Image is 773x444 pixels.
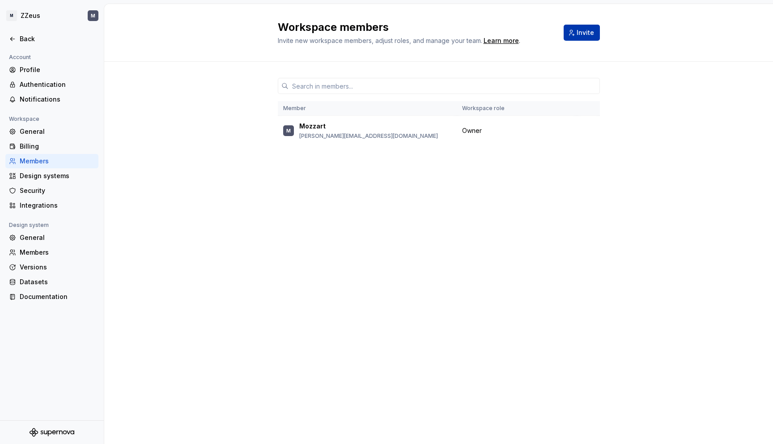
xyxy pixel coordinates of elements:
a: General [5,124,98,139]
a: Datasets [5,275,98,289]
div: Integrations [20,201,95,210]
a: Learn more [484,36,519,45]
a: Design systems [5,169,98,183]
svg: Supernova Logo [30,428,74,437]
div: Billing [20,142,95,151]
a: Members [5,154,98,168]
p: Mozzart [299,122,326,131]
a: Back [5,32,98,46]
input: Search in members... [289,78,600,94]
div: Members [20,248,95,257]
th: Workspace role [457,101,577,116]
a: Authentication [5,77,98,92]
a: Members [5,245,98,260]
a: Profile [5,63,98,77]
div: Profile [20,65,95,74]
th: Member [278,101,457,116]
div: Versions [20,263,95,272]
div: Design systems [20,171,95,180]
h2: Workspace members [278,20,553,34]
a: Documentation [5,290,98,304]
span: Invite [577,28,594,37]
div: Design system [5,220,52,231]
div: Members [20,157,95,166]
a: Integrations [5,198,98,213]
div: ZZeus [21,11,40,20]
div: Datasets [20,277,95,286]
div: Authentication [20,80,95,89]
button: MZZeusM [2,6,102,26]
div: Workspace [5,114,43,124]
div: Account [5,52,34,63]
div: M [286,126,291,135]
a: Notifications [5,92,98,107]
div: Back [20,34,95,43]
a: Billing [5,139,98,154]
div: Notifications [20,95,95,104]
span: Owner [462,126,482,135]
a: Security [5,184,98,198]
div: M [6,10,17,21]
div: M [91,12,95,19]
div: Documentation [20,292,95,301]
button: Invite [564,25,600,41]
p: [PERSON_NAME][EMAIL_ADDRESS][DOMAIN_NAME] [299,132,438,140]
div: Security [20,186,95,195]
div: General [20,127,95,136]
a: General [5,231,98,245]
div: General [20,233,95,242]
span: . [482,38,520,44]
span: Invite new workspace members, adjust roles, and manage your team. [278,37,482,44]
a: Versions [5,260,98,274]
